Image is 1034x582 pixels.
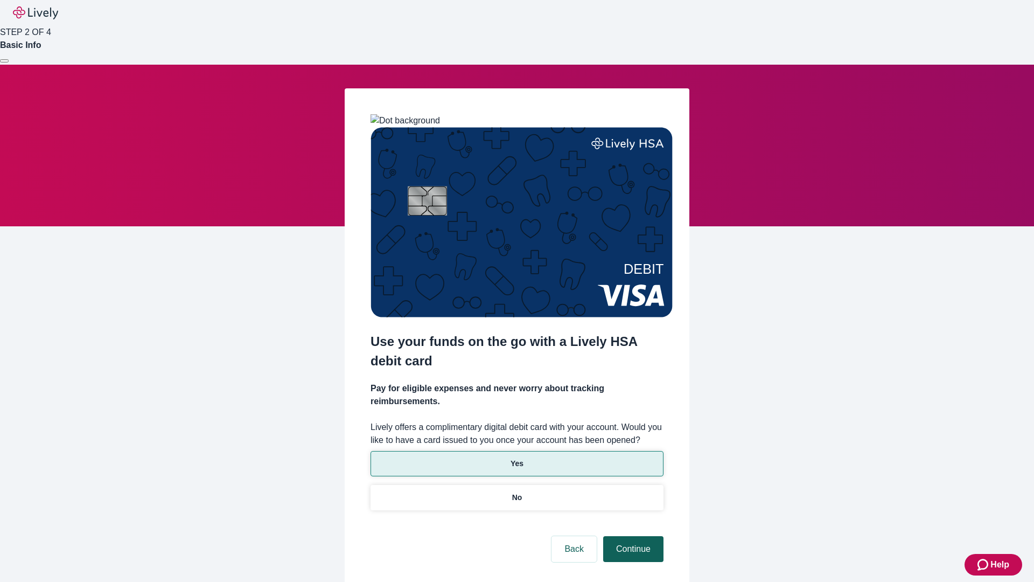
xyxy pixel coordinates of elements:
[371,451,663,476] button: Yes
[371,114,440,127] img: Dot background
[371,127,673,317] img: Debit card
[965,554,1022,576] button: Zendesk support iconHelp
[512,492,522,503] p: No
[371,382,663,408] h4: Pay for eligible expenses and never worry about tracking reimbursements.
[371,332,663,371] h2: Use your funds on the go with a Lively HSA debit card
[551,536,597,562] button: Back
[511,458,523,469] p: Yes
[977,558,990,571] svg: Zendesk support icon
[603,536,663,562] button: Continue
[990,558,1009,571] span: Help
[371,421,663,447] label: Lively offers a complimentary digital debit card with your account. Would you like to have a card...
[13,6,58,19] img: Lively
[371,485,663,510] button: No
